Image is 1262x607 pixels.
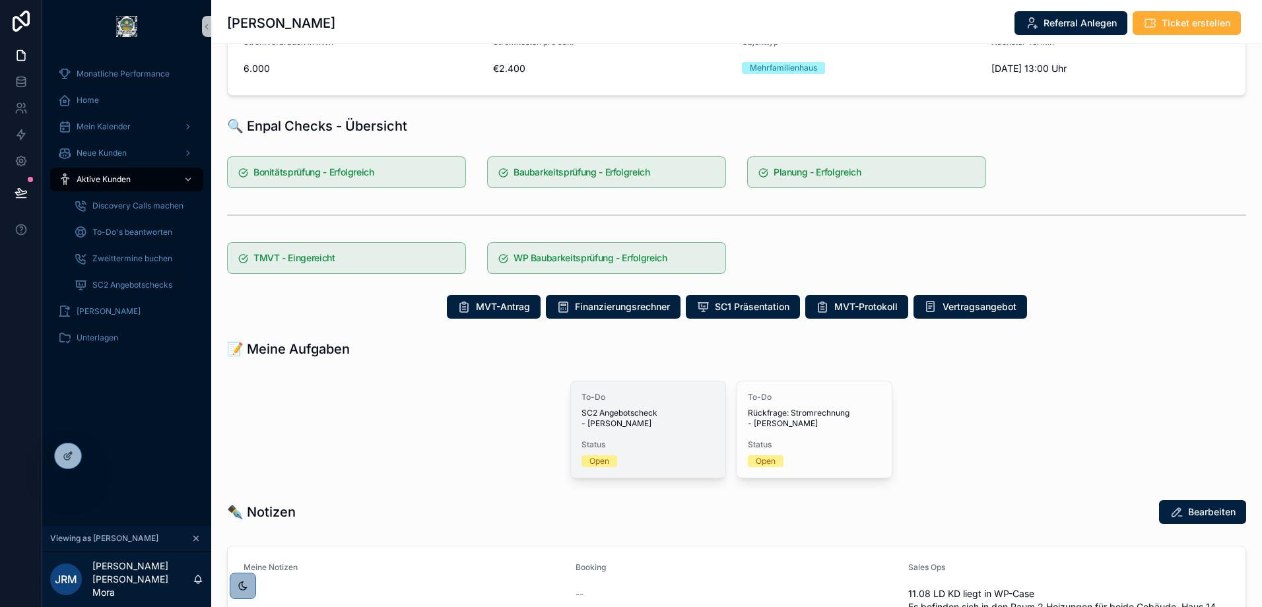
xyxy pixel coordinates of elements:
[50,88,203,112] a: Home
[77,69,170,79] span: Monatliche Performance
[50,533,158,544] span: Viewing as [PERSON_NAME]
[576,587,583,600] span: --
[1133,11,1241,35] button: Ticket erstellen
[991,62,1230,75] span: [DATE] 13:00 Uhr
[92,280,172,290] span: SC2 Angebotschecks
[227,503,296,521] h1: ✒️ Notizen
[748,439,881,450] span: Status
[476,300,530,313] span: MVT-Antrag
[1159,500,1246,524] button: Bearbeiten
[913,295,1027,319] button: Vertragsangebot
[943,300,1016,313] span: Vertragsangebot
[92,559,193,599] p: [PERSON_NAME] [PERSON_NAME] Mora
[686,295,800,319] button: SC1 Präsentation
[493,62,732,75] span: €2.400
[575,300,670,313] span: Finanzierungsrechner
[756,455,776,467] div: Open
[1162,16,1230,30] span: Ticket erstellen
[227,14,335,32] h1: [PERSON_NAME]
[774,168,975,177] h5: Planung - Erfolgreich
[244,62,482,75] span: 6.000
[253,253,455,263] h5: TMVT - Eingereicht
[253,168,455,177] h5: Bonitätsprüfung - Erfolgreich
[55,571,77,587] span: JRM
[908,562,945,572] span: Sales Ops
[834,300,898,313] span: MVT-Protokoll
[1044,16,1117,30] span: Referral Anlegen
[50,62,203,86] a: Monatliche Performance
[227,117,407,135] h1: 🔍 Enpal Checks - Übersicht
[77,148,127,158] span: Neue Kunden
[50,141,203,165] a: Neue Kunden
[589,455,609,467] div: Open
[581,392,715,402] span: To-Do
[514,253,715,263] h5: WP Baubarkeitsprüfung - Erfolgreich
[77,121,131,132] span: Mein Kalender
[570,381,726,478] a: To-DoSC2 Angebotscheck - [PERSON_NAME]StatusOpen
[546,295,681,319] button: Finanzierungsrechner
[66,220,203,244] a: To-Do's beantworten
[77,333,118,343] span: Unterlagen
[514,168,715,177] h5: Baubarkeitsprüfung - Erfolgreich
[50,300,203,323] a: [PERSON_NAME]
[715,300,789,313] span: SC1 Präsentation
[92,253,172,264] span: Zweittermine buchen
[748,408,881,429] span: Rückfrage: Stromrechnung - [PERSON_NAME]
[66,273,203,297] a: SC2 Angebotschecks
[77,174,131,185] span: Aktive Kunden
[116,16,137,37] img: App logo
[581,439,715,450] span: Status
[66,194,203,218] a: Discovery Calls machen
[50,326,203,350] a: Unterlagen
[576,562,606,572] span: Booking
[750,62,817,74] div: Mehrfamilienhaus
[42,53,211,367] div: scrollable content
[244,562,298,572] span: Meine Notizen
[77,95,99,106] span: Home
[737,381,892,478] a: To-DoRückfrage: Stromrechnung - [PERSON_NAME]StatusOpen
[50,168,203,191] a: Aktive Kunden
[66,247,203,271] a: Zweittermine buchen
[748,392,881,402] span: To-Do
[805,295,908,319] button: MVT-Protokoll
[50,115,203,139] a: Mein Kalender
[1188,505,1236,519] span: Bearbeiten
[581,408,715,429] span: SC2 Angebotscheck - [PERSON_NAME]
[92,227,172,238] span: To-Do's beantworten
[92,201,183,211] span: Discovery Calls machen
[447,295,541,319] button: MVT-Antrag
[227,340,350,358] h1: 📝 Meine Aufgaben
[1014,11,1127,35] button: Referral Anlegen
[77,306,141,317] span: [PERSON_NAME]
